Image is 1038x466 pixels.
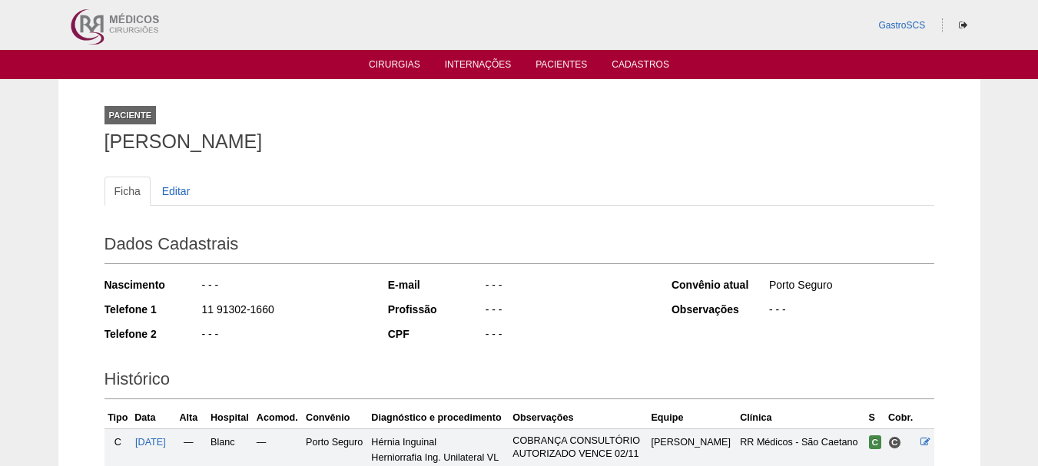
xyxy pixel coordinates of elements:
[388,326,484,342] div: CPF
[104,407,132,429] th: Tipo
[108,435,129,450] div: C
[368,407,509,429] th: Diagnóstico e procedimento
[484,277,651,296] div: - - -
[484,302,651,321] div: - - -
[768,277,934,296] div: Porto Seguro
[207,407,254,429] th: Hospital
[484,326,651,345] div: - - -
[648,407,737,429] th: Equipe
[303,407,368,429] th: Convênio
[201,277,367,296] div: - - -
[672,302,768,317] div: Observações
[135,437,166,448] a: [DATE]
[369,59,420,74] a: Cirurgias
[104,302,201,317] div: Telefone 1
[512,435,645,461] p: COBRANÇA CONSULTÓRIO AUTORIZADO VENCE 02/11
[672,277,768,292] div: Convênio atual
[959,21,967,30] i: Sair
[866,407,885,429] th: S
[612,59,669,74] a: Cadastros
[254,407,303,429] th: Acomod.
[869,435,882,449] span: Confirmada
[152,177,201,206] a: Editar
[878,20,925,31] a: GastroSCS
[131,407,169,429] th: Data
[104,106,157,124] div: Paciente
[104,132,934,151] h1: [PERSON_NAME]
[201,326,367,345] div: - - -
[445,59,512,74] a: Internações
[768,302,934,321] div: - - -
[885,407,917,429] th: Cobr.
[737,407,865,429] th: Clínica
[104,277,201,292] div: Nascimento
[201,302,367,321] div: 11 91302-1660
[888,436,901,449] span: Consultório
[104,229,934,264] h2: Dados Cadastrais
[104,177,151,206] a: Ficha
[170,407,207,429] th: Alta
[104,364,934,399] h2: Histórico
[536,59,587,74] a: Pacientes
[104,326,201,342] div: Telefone 2
[388,277,484,292] div: E-mail
[509,407,648,429] th: Observações
[388,302,484,317] div: Profissão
